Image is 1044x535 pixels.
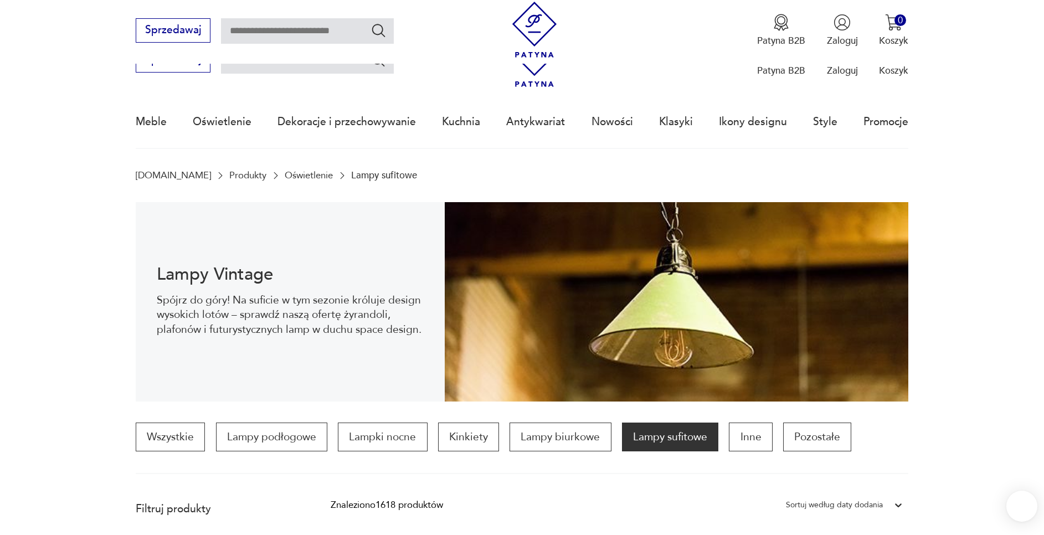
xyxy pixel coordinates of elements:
[834,14,851,31] img: Ikonka użytkownika
[885,14,902,31] img: Ikona koszyka
[371,52,387,68] button: Szukaj
[371,22,387,38] button: Szukaj
[285,170,333,181] a: Oświetlenie
[136,27,210,35] a: Sprzedawaj
[338,423,427,451] a: Lampki nocne
[757,34,805,47] p: Patyna B2B
[277,96,416,147] a: Dekoracje i przechowywanie
[507,2,563,58] img: Patyna - sklep z meblami i dekoracjami vintage
[622,423,718,451] a: Lampy sufitowe
[136,423,205,451] a: Wszystkie
[827,14,858,47] button: Zaloguj
[351,170,417,181] p: Lampy sufitowe
[331,498,443,512] div: Znaleziono 1618 produktów
[445,202,908,402] img: Lampy sufitowe w stylu vintage
[438,423,499,451] a: Kinkiety
[1006,491,1037,522] iframe: Smartsupp widget button
[757,14,805,47] button: Patyna B2B
[136,18,210,43] button: Sprzedawaj
[827,34,858,47] p: Zaloguj
[813,96,837,147] a: Style
[136,56,210,65] a: Sprzedawaj
[827,64,858,77] p: Zaloguj
[879,64,908,77] p: Koszyk
[783,423,851,451] a: Pozostałe
[879,34,908,47] p: Koszyk
[863,96,908,147] a: Promocje
[193,96,251,147] a: Oświetlenie
[659,96,693,147] a: Klasyki
[506,96,565,147] a: Antykwariat
[757,14,805,47] a: Ikona medaluPatyna B2B
[136,170,211,181] a: [DOMAIN_NAME]
[592,96,633,147] a: Nowości
[510,423,611,451] a: Lampy biurkowe
[729,423,772,451] a: Inne
[719,96,787,147] a: Ikony designu
[442,96,480,147] a: Kuchnia
[879,14,908,47] button: 0Koszyk
[757,64,805,77] p: Patyna B2B
[157,266,423,282] h1: Lampy Vintage
[229,170,266,181] a: Produkty
[157,293,423,337] p: Spójrz do góry! Na suficie w tym sezonie króluje design wysokich lotów – sprawdź naszą ofertę żyr...
[216,423,327,451] a: Lampy podłogowe
[786,498,883,512] div: Sortuj według daty dodania
[773,14,790,31] img: Ikona medalu
[136,96,167,147] a: Meble
[894,14,906,26] div: 0
[136,502,299,516] p: Filtruj produkty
